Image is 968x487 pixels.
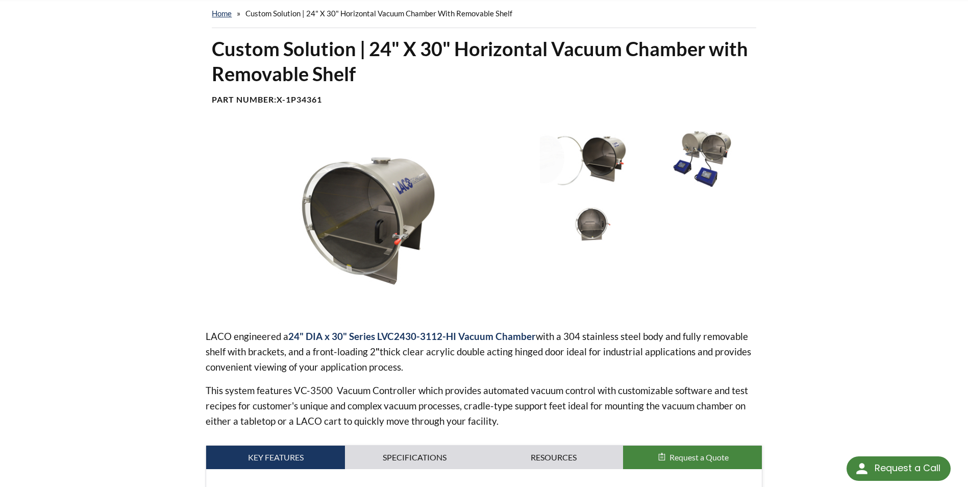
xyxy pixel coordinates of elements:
[245,9,512,18] span: Custom Solution | 24" X 30" Horizontal Vacuum Chamber with Removable Shelf
[651,130,757,189] img: 24" X 30" Horizontal Vacuum Chamber with Removable Shelf
[206,383,762,429] p: This system features VC-3500 Vacuum Controller which provides automated vacuum control with custo...
[206,446,345,469] a: Key Features
[847,456,951,481] div: Request a Call
[345,446,484,469] a: Specifications
[854,460,870,477] img: round button
[277,94,322,104] b: X-1P34361
[540,194,646,254] img: 24" X 30" Horizontal Vacuum Chamber with Removable Shelf
[206,329,762,375] p: LACO engineered a with a 304 stainless steel body and fully removable shelf with brackets, and a ...
[875,456,940,480] div: Request a Call
[300,330,536,342] strong: " DIA x 30" Series LVC2430-3112-HI Vacuum Chamber
[206,130,531,312] img: 24" X 30" Horizontal Vacuum Chamber with Removable Shelf
[376,346,380,357] strong: "
[540,130,646,189] img: 24" X 30" Horizontal Vacuum Chamber with Removable Shelf, internal view
[212,94,756,105] h4: Part Number:
[484,446,623,469] a: Resources
[669,452,729,462] span: Request a Quote
[212,9,232,18] a: home
[288,330,300,342] strong: 24
[212,36,756,87] h1: Custom Solution | 24" X 30" Horizontal Vacuum Chamber with Removable Shelf
[623,446,762,469] button: Request a Quote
